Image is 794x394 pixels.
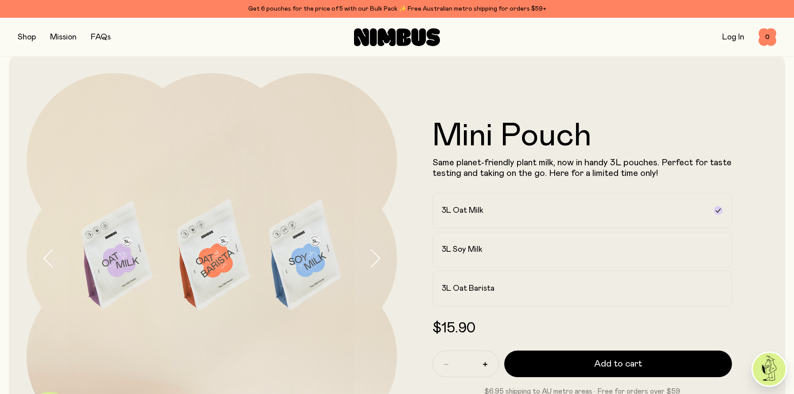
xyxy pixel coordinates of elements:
img: agent [753,353,786,386]
p: Same planet-friendly plant milk, now in handy 3L pouches. Perfect for taste testing and taking on... [432,157,732,179]
button: Add to cart [504,351,732,377]
h1: Mini Pouch [432,120,732,152]
a: Log In [722,33,744,41]
span: $15.90 [432,321,475,335]
h2: 3L Oat Barista [442,283,494,294]
div: Get 6 pouches for the price of 5 with our Bulk Pack ✨ Free Australian metro shipping for orders $59+ [18,4,776,14]
span: Add to cart [594,358,642,370]
h2: 3L Soy Milk [442,244,483,255]
button: 0 [759,28,776,46]
a: FAQs [91,33,111,41]
a: Mission [50,33,77,41]
h2: 3L Oat Milk [442,205,483,216]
